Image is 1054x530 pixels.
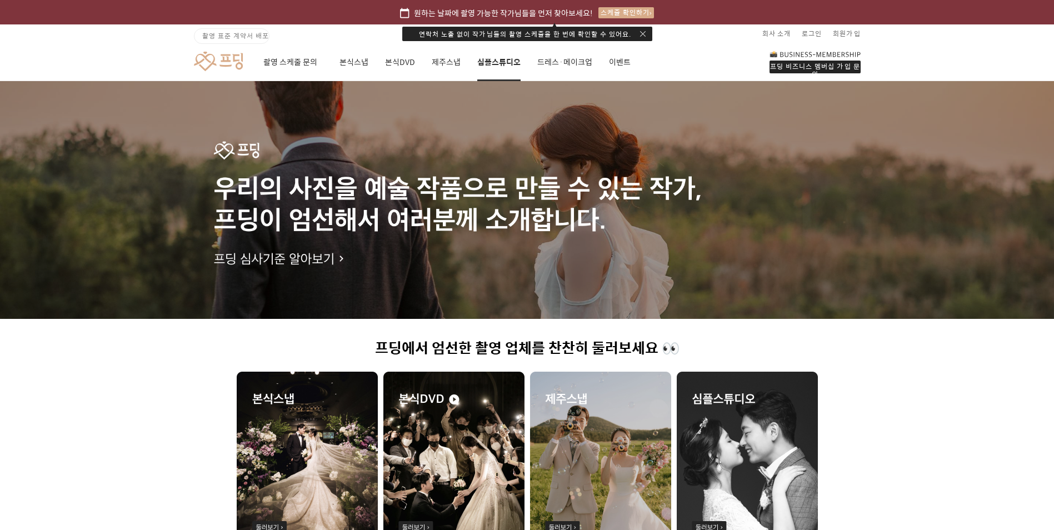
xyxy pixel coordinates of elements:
[477,43,521,81] a: 심플스튜디오
[73,352,143,380] a: 대화
[802,24,822,42] a: 로그인
[598,7,654,18] div: 스케줄 확인하기
[762,24,791,42] a: 회사 소개
[3,352,73,380] a: 홈
[263,43,323,81] a: 촬영 스케줄 문의
[432,43,461,81] a: 제주스냅
[537,43,592,81] a: 드레스·메이크업
[833,24,861,42] a: 회원가입
[385,43,415,81] a: 본식DVD
[609,43,631,81] a: 이벤트
[194,28,269,44] a: 촬영 표준 계약서 배포
[339,43,368,81] a: 본식스냅
[770,61,861,73] div: 프딩 비즈니스 멤버십 가입 문의
[172,369,185,378] span: 설정
[143,352,213,380] a: 설정
[402,27,652,41] div: 연락처 노출 없이 작가님들의 촬영 스케줄을 한 번에 확인할 수 있어요.
[202,31,269,41] span: 촬영 표준 계약서 배포
[237,340,818,357] h1: 프딩에서 엄선한 촬영 업체를 찬찬히 둘러보세요 👀
[102,369,115,378] span: 대화
[770,50,861,73] a: 프딩 비즈니스 멤버십 가입 문의
[35,369,42,378] span: 홈
[414,7,593,19] span: 원하는 날짜에 촬영 가능한 작가님들을 먼저 찾아보세요!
